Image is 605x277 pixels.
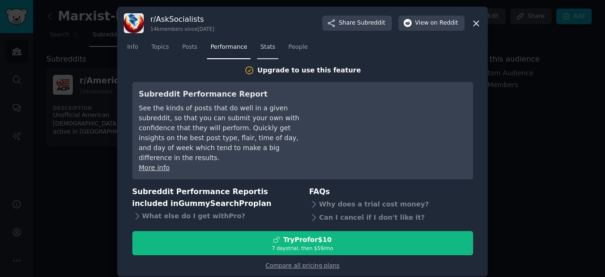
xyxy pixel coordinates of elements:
div: Why does a trial cost money? [309,198,473,211]
a: Posts [179,40,200,59]
a: Performance [207,40,251,59]
div: Upgrade to use this feature [258,65,361,75]
span: Topics [151,43,169,52]
div: Try Pro for $10 [283,235,332,245]
button: TryProfor$107 daystrial, then $59/mo [132,231,473,255]
a: People [285,40,311,59]
div: See the kinds of posts that do well in a given subreddit, so that you can submit your own with co... [139,103,311,163]
h3: r/ AskSocialists [150,14,214,24]
span: on Reddit [431,19,458,27]
span: GummySearch Pro [178,199,253,208]
span: Share [339,19,385,27]
a: Compare all pricing plans [266,262,339,269]
img: AskSocialists [124,13,144,33]
h3: Subreddit Performance Report [139,89,311,100]
div: 14k members since [DATE] [150,26,214,32]
span: Subreddit [357,19,385,27]
a: Info [124,40,141,59]
span: Stats [260,43,275,52]
div: What else do I get with Pro ? [132,209,296,223]
span: View [415,19,458,27]
span: Performance [210,43,247,52]
a: Stats [257,40,278,59]
a: More info [139,164,170,171]
div: 7 days trial, then $ 59 /mo [133,245,473,251]
iframe: YouTube video player [325,89,467,160]
h3: FAQs [309,186,473,198]
span: People [288,43,308,52]
button: ShareSubreddit [322,16,392,31]
a: Topics [148,40,172,59]
h3: Subreddit Performance Report is included in plan [132,186,296,209]
span: Posts [182,43,197,52]
div: Can I cancel if I don't like it? [309,211,473,224]
span: Info [127,43,138,52]
button: Viewon Reddit [398,16,465,31]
